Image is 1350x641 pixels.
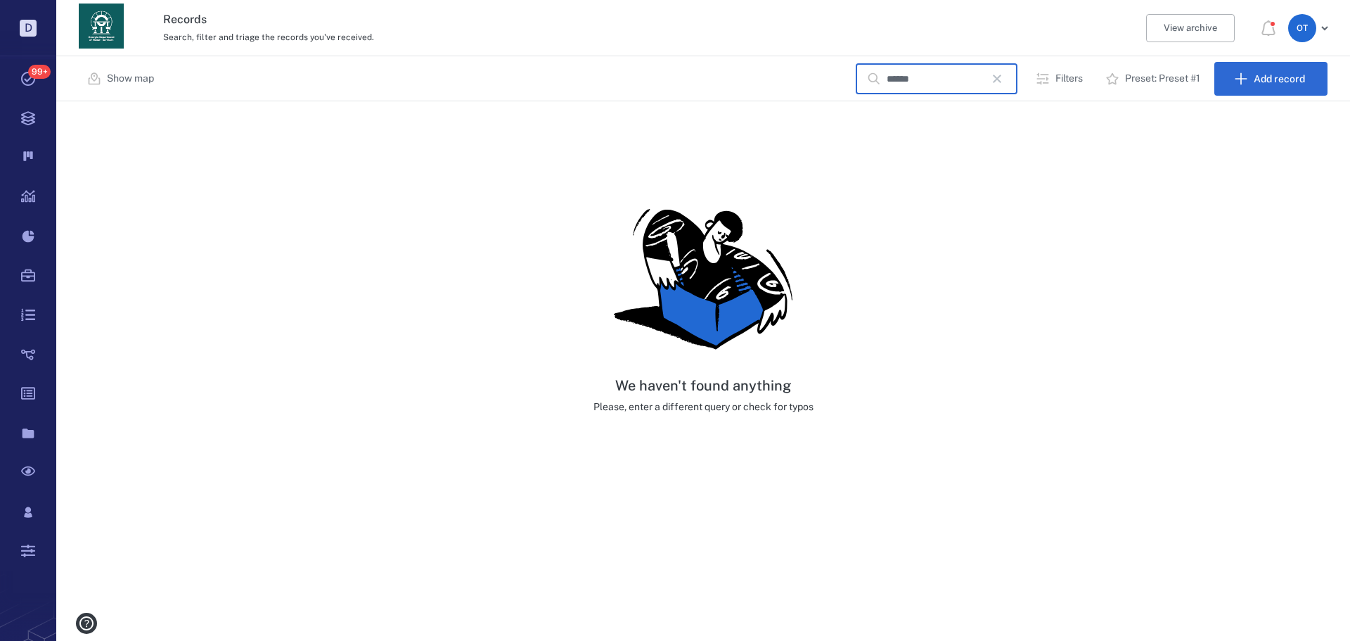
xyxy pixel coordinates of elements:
button: Show map [79,62,165,96]
p: D [20,20,37,37]
p: Please, enter a different query or check for typos [593,400,814,414]
button: help [70,607,103,640]
button: Filters [1027,62,1094,96]
button: Preset: Preset #1 [1097,62,1211,96]
img: Georgia Department of Human Services logo [79,4,124,49]
div: O T [1288,14,1316,42]
span: Search, filter and triage the records you've received. [163,32,374,42]
h3: Records [163,11,930,28]
button: OT [1288,14,1333,42]
span: Help [32,10,60,23]
button: Add record [1214,62,1327,96]
a: Go home [79,4,124,53]
p: Show map [107,72,154,86]
p: Filters [1055,72,1083,86]
p: Preset: Preset #1 [1125,72,1200,86]
button: View archive [1146,14,1235,42]
span: 99+ [28,65,51,79]
h5: We haven't found anything [593,377,814,395]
